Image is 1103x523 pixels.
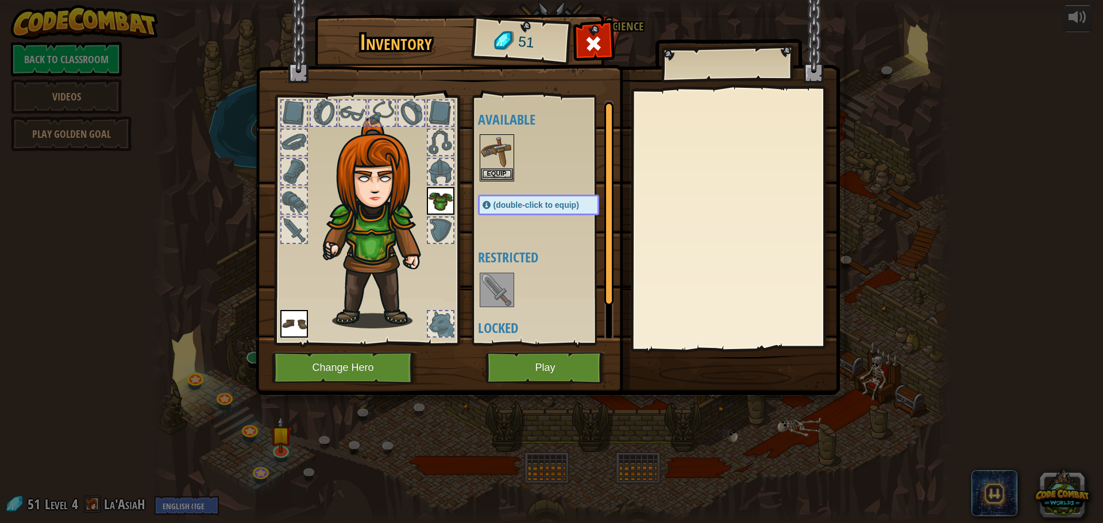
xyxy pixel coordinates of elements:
span: 51 [517,32,535,53]
span: (double-click to equip) [493,200,579,210]
h4: Available [478,112,622,127]
h4: Restricted [478,250,622,265]
button: Change Hero [272,352,418,383]
h4: Locked [478,320,622,335]
button: Play [485,352,606,383]
img: portrait.png [427,187,454,215]
h1: Inventory [323,30,469,55]
img: portrait.png [481,135,513,168]
img: portrait.png [280,310,308,338]
img: portrait.png [481,274,513,306]
img: hair_f2.png [318,117,441,328]
button: Equip [481,168,513,180]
